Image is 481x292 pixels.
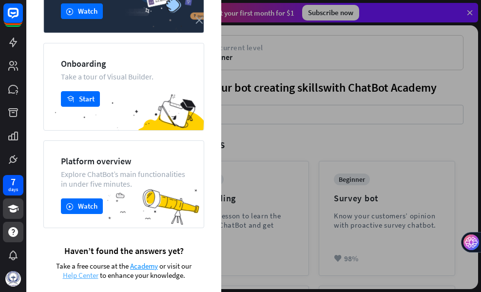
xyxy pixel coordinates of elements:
[3,175,23,195] a: 7 days
[130,261,158,271] span: Academy
[195,17,203,24] i: close
[61,3,103,19] button: playWatch
[43,245,204,256] div: Haven’t found the answers yet?
[61,169,187,189] div: Explore ChatBot’s main functionalities in under five minutes.
[67,96,74,103] i: academy
[100,271,185,280] span: to enhance your knowledge.
[8,186,18,193] div: days
[63,271,98,280] span: Help Center
[159,261,192,271] span: or visit our
[56,261,129,271] span: Take a free course at the
[66,203,73,210] i: play
[61,198,103,214] button: playWatch
[61,91,100,107] button: academyStart
[61,156,187,167] div: Platform overview
[61,72,187,81] div: Take a tour of Visual Builder.
[61,58,187,69] div: Onboarding
[8,4,37,33] button: Open LiveChat chat widget
[66,8,73,15] i: play
[11,177,16,186] div: 7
